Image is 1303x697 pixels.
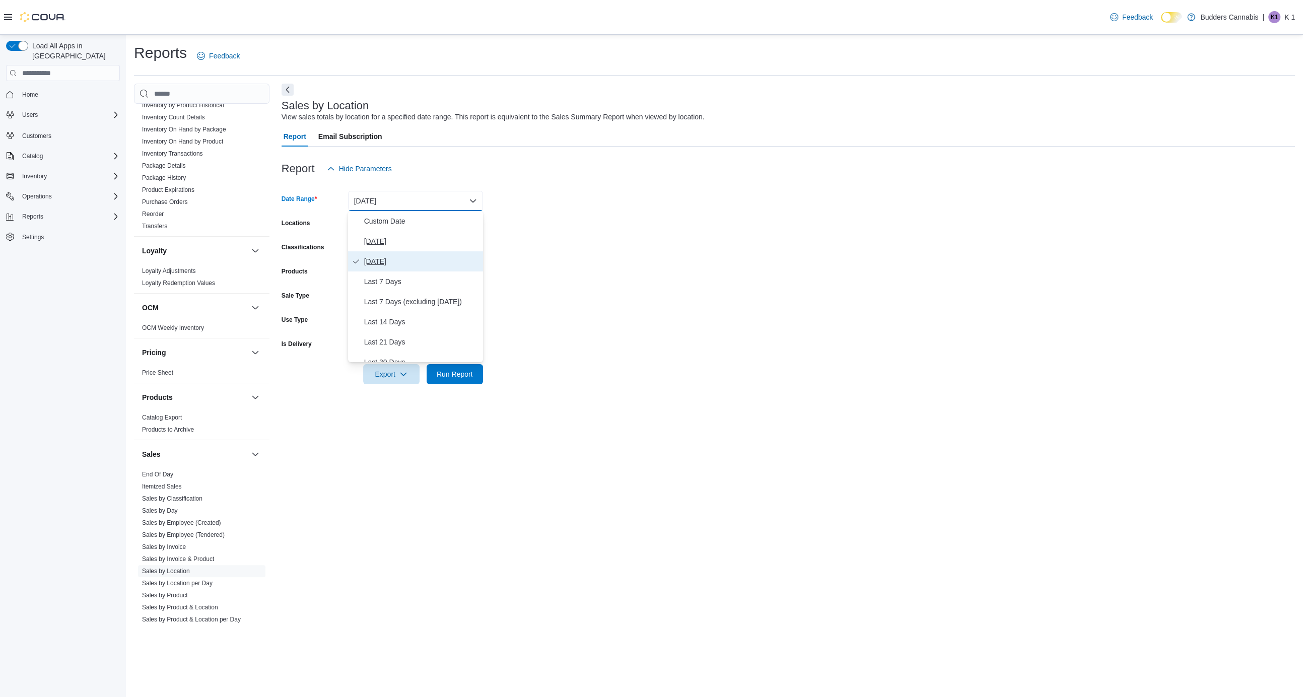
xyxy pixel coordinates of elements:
span: Load All Apps in [GEOGRAPHIC_DATA] [28,41,120,61]
span: Sales by Employee (Tendered) [142,531,225,539]
span: Sales by Classification [142,495,202,503]
span: Sales by Location [142,567,190,575]
label: Is Delivery [282,340,312,348]
span: Package Details [142,162,186,170]
div: Products [134,411,269,440]
span: Home [18,88,120,101]
span: Sales by Product & Location per Day [142,615,241,623]
button: Export [363,364,420,384]
span: Package History [142,174,186,182]
span: Transfers [142,222,167,230]
span: Catalog [22,152,43,160]
a: Inventory On Hand by Package [142,126,226,133]
a: Feedback [193,46,244,66]
h3: Products [142,392,173,402]
span: Last 21 Days [364,336,479,348]
a: Settings [18,231,48,243]
button: Catalog [2,149,124,163]
span: OCM Weekly Inventory [142,324,204,332]
a: Price Sheet [142,369,173,376]
label: Products [282,267,308,275]
a: Itemized Sales [142,483,182,490]
a: Package History [142,174,186,181]
input: Dark Mode [1161,12,1182,23]
button: Hide Parameters [323,159,396,179]
span: Reports [22,213,43,221]
span: Users [18,109,120,121]
span: Settings [22,233,44,241]
h3: Sales [142,449,161,459]
button: Next [282,84,294,96]
span: Purchase Orders [142,198,188,206]
button: Loyalty [249,245,261,257]
a: Catalog Export [142,414,182,421]
button: Inventory [2,169,124,183]
span: Inventory Count Details [142,113,205,121]
span: [DATE] [364,255,479,267]
a: Products to Archive [142,426,194,433]
span: Export [369,364,414,384]
button: Reports [18,211,47,223]
span: Custom Date [364,215,479,227]
a: Home [18,89,42,101]
button: OCM [249,302,261,314]
button: Inventory [18,170,51,182]
p: Budders Cannabis [1200,11,1258,23]
span: K1 [1271,11,1278,23]
button: Settings [2,230,124,244]
button: Users [2,108,124,122]
div: View sales totals by location for a specified date range. This report is equivalent to the Sales ... [282,112,705,122]
span: Feedback [209,51,240,61]
a: Inventory On Hand by Product [142,138,223,145]
p: | [1262,11,1264,23]
a: Inventory by Product Historical [142,102,224,109]
a: Transfers [142,223,167,230]
label: Sale Type [282,292,309,300]
span: Catalog Export [142,413,182,422]
div: Inventory [134,87,269,236]
a: Sales by Invoice [142,543,186,550]
nav: Complex example [6,83,120,270]
label: Date Range [282,195,317,203]
button: Sales [142,449,247,459]
span: Loyalty Redemption Values [142,279,215,287]
h3: OCM [142,303,159,313]
span: Last 14 Days [364,316,479,328]
div: Pricing [134,367,269,383]
div: Select listbox [348,211,483,362]
span: End Of Day [142,470,173,478]
a: Product Expirations [142,186,194,193]
a: Sales by Day [142,507,178,514]
span: Product Expirations [142,186,194,194]
div: K 1 [1268,11,1280,23]
span: Sales by Invoice [142,543,186,551]
span: Sales by Employee (Created) [142,519,221,527]
button: Operations [18,190,56,202]
span: Products to Archive [142,426,194,434]
h3: Sales by Location [282,100,369,112]
span: Users [22,111,38,119]
span: Inventory [18,170,120,182]
span: Operations [22,192,52,200]
span: Catalog [18,150,120,162]
span: Inventory On Hand by Package [142,125,226,133]
span: Price Sheet [142,369,173,377]
span: Last 7 Days (excluding [DATE]) [364,296,479,308]
span: Hide Parameters [339,164,392,174]
button: Home [2,87,124,102]
span: Feedback [1122,12,1153,22]
button: Pricing [142,347,247,358]
span: Sales by Product [142,591,188,599]
a: Inventory Transactions [142,150,203,157]
a: Sales by Product [142,592,188,599]
div: Sales [134,468,269,642]
span: Last 30 Days [364,356,479,368]
a: Loyalty Adjustments [142,267,196,274]
a: Feedback [1106,7,1157,27]
span: Inventory Transactions [142,150,203,158]
span: Email Subscription [318,126,382,147]
button: Customers [2,128,124,143]
button: Products [142,392,247,402]
span: Last 7 Days [364,275,479,288]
